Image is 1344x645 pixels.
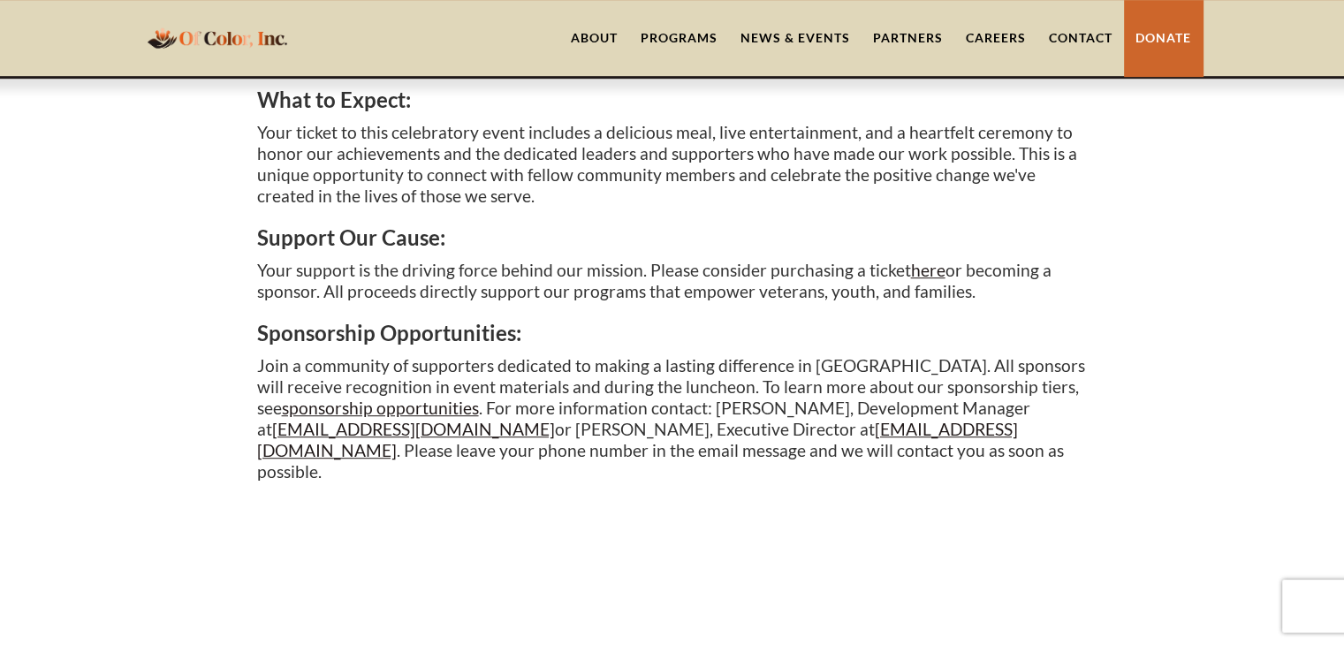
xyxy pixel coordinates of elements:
a: here [911,260,945,280]
div: Programs [641,29,718,47]
strong: Sponsorship Opportunities: [257,320,521,345]
p: Your support is the driving force behind our mission. Please consider purchasing a ticket or beco... [257,260,1088,302]
strong: What to Expect: [257,87,411,112]
a: [EMAIL_ADDRESS][DOMAIN_NAME] [257,419,1018,460]
a: sponsorship opportunities [282,398,479,418]
p: Your ticket to this celebratory event includes a delicious meal, live entertainment, and a heartf... [257,122,1088,207]
p: Join a community of supporters dedicated to making a lasting difference in [GEOGRAPHIC_DATA]. All... [257,355,1088,482]
a: home [142,17,292,58]
a: [EMAIL_ADDRESS][DOMAIN_NAME] [272,419,555,439]
strong: Support Our Cause: [257,224,445,250]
